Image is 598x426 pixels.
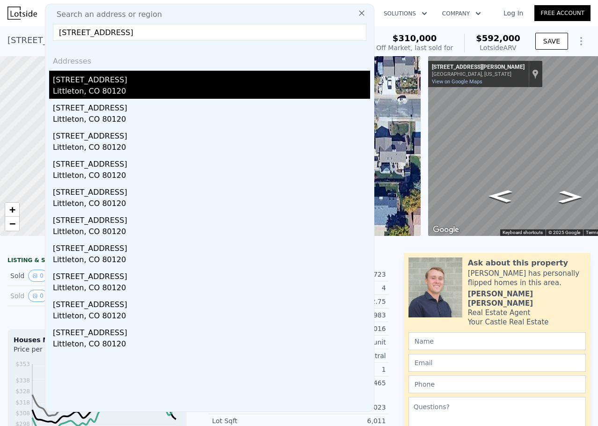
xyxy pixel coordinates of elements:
[408,332,586,350] input: Name
[408,375,586,393] input: Phone
[15,361,30,367] tspan: $353
[503,229,543,236] button: Keyboard shortcuts
[53,183,370,198] div: [STREET_ADDRESS]
[212,416,299,426] div: Lot Sqft
[299,283,386,293] div: 4
[53,198,370,211] div: Littleton, CO 80120
[53,226,370,239] div: Littleton, CO 80120
[15,399,30,406] tspan: $318
[468,269,586,287] div: [PERSON_NAME] has personally flipped homes in this area.
[28,270,48,282] button: View historical data
[5,217,19,231] a: Zoom out
[393,33,437,43] span: $310,000
[532,69,539,79] a: Show location on map
[299,416,386,426] div: 6,011
[15,388,30,395] tspan: $328
[430,224,461,236] a: Open this area in Google Maps (opens a new window)
[53,114,370,127] div: Littleton, CO 80120
[28,290,48,302] button: View historical data
[478,187,522,206] path: Go East, W Bowles Cir
[9,204,15,215] span: +
[53,155,370,170] div: [STREET_ADDRESS]
[53,71,370,86] div: [STREET_ADDRESS]
[432,71,525,77] div: [GEOGRAPHIC_DATA], [US_STATE]
[468,257,568,269] div: Ask about this property
[468,317,549,327] div: Your Castle Real Estate
[535,33,568,50] button: SAVE
[53,267,370,282] div: [STREET_ADDRESS]
[53,170,370,183] div: Littleton, CO 80120
[430,224,461,236] img: Google
[53,127,370,142] div: [STREET_ADDRESS]
[468,289,586,308] div: [PERSON_NAME] [PERSON_NAME]
[408,354,586,372] input: Email
[53,254,370,267] div: Littleton, CO 80120
[476,43,520,52] div: Lotside ARV
[7,7,37,20] img: Lotside
[14,345,97,360] div: Price per Square Foot
[468,308,531,317] div: Real Estate Agent
[492,8,534,18] a: Log In
[435,5,489,22] button: Company
[476,33,520,43] span: $592,000
[10,290,90,302] div: Sold
[376,43,453,52] div: Off Market, last sold for
[14,335,181,345] div: Houses Median Sale
[7,34,270,47] div: [STREET_ADDRESS][PERSON_NAME] , Dakota Ridge , CO 80127
[53,282,370,295] div: Littleton, CO 80120
[53,142,370,155] div: Littleton, CO 80120
[299,324,386,333] div: 2016
[432,79,482,85] a: View on Google Maps
[9,218,15,229] span: −
[10,270,90,282] div: Sold
[53,323,370,338] div: [STREET_ADDRESS]
[5,203,19,217] a: Zoom in
[53,239,370,254] div: [STREET_ADDRESS]
[15,410,30,417] tspan: $308
[376,5,435,22] button: Solutions
[53,338,370,352] div: Littleton, CO 80120
[299,338,386,347] div: Forced air unit
[53,295,370,310] div: [STREET_ADDRESS]
[572,32,591,51] button: Show Options
[53,211,370,226] div: [STREET_ADDRESS]
[53,24,366,41] input: Enter an address, city, region, neighborhood or zip code
[53,99,370,114] div: [STREET_ADDRESS]
[15,377,30,384] tspan: $338
[7,257,187,266] div: LISTING & SALE HISTORY
[53,310,370,323] div: Littleton, CO 80120
[548,230,580,235] span: © 2025 Google
[534,5,591,21] a: Free Account
[548,188,592,206] path: Go West, W Bowles Cir
[49,9,162,20] span: Search an address or region
[53,86,370,99] div: Littleton, CO 80120
[432,64,525,71] div: [STREET_ADDRESS][PERSON_NAME]
[49,48,370,71] div: Addresses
